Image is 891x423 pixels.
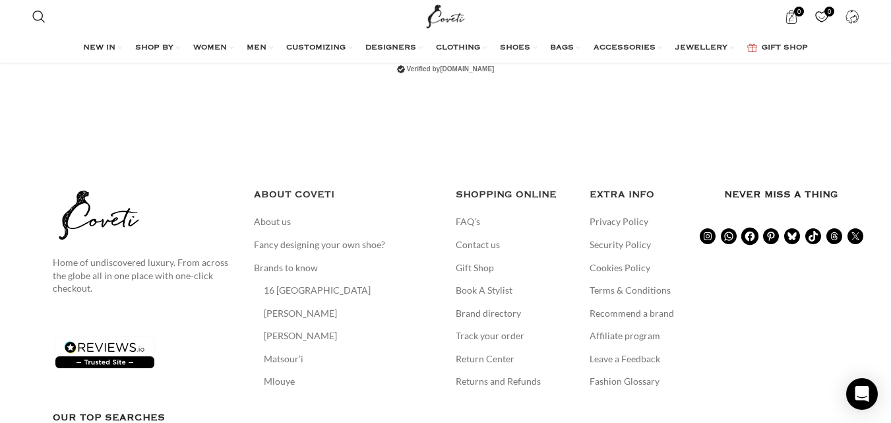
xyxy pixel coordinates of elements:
[456,187,570,202] h5: SHOPPING ONLINE
[590,238,652,251] a: Security Policy
[264,352,305,366] a: Matsour’i
[264,329,338,342] a: [PERSON_NAME]
[193,35,233,61] a: WOMEN
[456,375,542,388] a: Returns and Refunds
[365,43,416,53] span: DESIGNERS
[456,215,481,228] a: FAQ’s
[778,3,805,30] a: 0
[675,35,734,61] a: JEWELLERY
[264,307,338,320] a: [PERSON_NAME]
[456,329,526,342] a: Track your order
[590,375,661,388] a: Fashion Glossary
[254,238,386,251] a: Fancy designing your own shoe?
[456,238,501,251] a: Contact us
[550,35,580,61] a: BAGS
[824,7,834,16] span: 0
[247,43,266,53] span: MEN
[594,43,656,53] span: ACCESSORIES
[423,10,468,21] a: Site logo
[747,35,808,61] a: GIFT SHOP
[26,35,865,61] div: Main navigation
[26,3,52,30] a: Search
[808,3,835,30] a: 0
[264,284,372,297] a: 16 [GEOGRAPHIC_DATA]
[500,43,530,53] span: SHOES
[286,43,346,53] span: CUSTOMIZING
[286,35,352,61] a: CUSTOMIZING
[456,352,516,366] a: Return Center
[724,187,839,202] h3: Never miss a thing
[456,261,495,275] a: Gift Shop
[590,215,650,228] a: Privacy Policy
[794,7,804,16] span: 0
[846,378,878,410] div: Open Intercom Messenger
[53,256,235,295] p: Home of undiscovered luxury. From across the globe all in one place with one-click checkout.
[594,35,662,61] a: ACCESSORIES
[762,43,808,53] span: GIFT SHOP
[397,65,405,73] img: public
[550,43,574,53] span: BAGS
[456,284,514,297] a: Book A Stylist
[254,261,319,275] a: Brands to know
[747,44,757,52] img: GiftBag
[440,65,494,73] a: [DOMAIN_NAME]
[675,43,727,53] span: JEWELLERY
[808,3,835,30] div: My Wishlist
[254,215,292,228] a: About us
[456,307,522,320] a: Brand directory
[53,335,157,371] img: reviews-trust-logo-2.png
[135,35,180,61] a: SHOP BY
[83,35,122,61] a: NEW IN
[254,187,436,202] h5: ABOUT COVETI
[193,43,227,53] span: WOMEN
[590,187,704,202] h5: EXTRA INFO
[436,43,480,53] span: CLOTHING
[590,329,661,342] a: Affiliate program
[264,375,296,388] a: Mlouye
[135,43,173,53] span: SHOP BY
[83,43,115,53] span: NEW IN
[247,35,273,61] a: MEN
[365,35,423,61] a: DESIGNERS
[53,187,145,243] img: coveti-black-logo_ueqiqk.png
[500,35,537,61] a: SHOES
[590,261,652,275] a: Cookies Policy
[436,35,487,61] a: CLOTHING
[590,352,661,366] a: Leave a Feedback
[590,284,672,297] a: Terms & Conditions
[590,307,675,320] a: Recommend a brand
[407,65,495,73] span: Verified by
